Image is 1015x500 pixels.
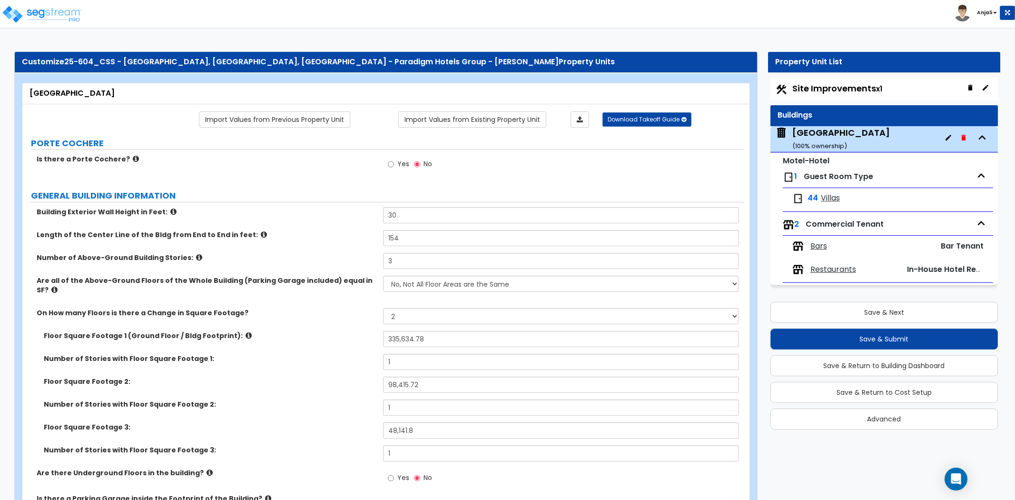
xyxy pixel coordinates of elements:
label: Number of Above-Ground Building Stories: [37,253,376,262]
img: avatar.png [954,5,971,21]
a: Import the dynamic attribute values from previous properties. [199,111,350,128]
i: click for more info! [261,231,267,238]
label: Floor Square Footage 3: [44,422,376,432]
span: Bars [810,241,827,252]
i: click for more info! [246,332,252,339]
div: [GEOGRAPHIC_DATA] [792,127,890,151]
span: 2 [794,219,799,230]
span: No [424,159,432,169]
img: door.png [783,171,794,183]
div: [GEOGRAPHIC_DATA] [30,88,742,99]
span: 25-604_CSS - [GEOGRAPHIC_DATA], [GEOGRAPHIC_DATA], [GEOGRAPHIC_DATA] - Paradigm Hotels Group - [P... [64,56,559,67]
i: click for more info! [196,254,202,261]
button: Save & Submit [770,329,998,350]
i: click for more info! [133,155,139,162]
img: tenants.png [783,219,794,230]
button: Advanced [770,409,998,430]
button: Save & Return to Cost Setup [770,382,998,403]
a: Import the dynamic attributes value through Excel sheet [571,111,589,128]
i: click for more info! [170,208,177,215]
small: Motel-Hotel [783,155,829,166]
img: building.svg [775,127,788,139]
span: Villas [821,193,840,204]
label: Building Exterior Wall Height in Feet: [37,207,376,217]
img: Construction.png [775,83,788,96]
i: click for more info! [51,286,58,293]
span: No [424,473,432,482]
label: GENERAL BUILDING INFORMATION [31,190,744,202]
span: 44 [808,193,818,204]
small: ( 100 % ownership) [792,141,847,150]
label: Number of Stories with Floor Square Footage 1: [44,354,376,363]
label: Are there Underground Floors in the building? [37,468,376,478]
span: In-House Hotel Restaurant [907,264,1010,275]
div: Customize Property Units [22,57,750,68]
img: door.png [792,193,804,204]
button: Save & Next [770,302,998,323]
a: Import the dynamic attribute values from existing properties. [398,111,546,128]
label: PORTE COCHERE [31,137,744,150]
div: Property Unit List [775,57,993,68]
button: Download Takeoff Guide [602,112,691,127]
label: Number of Stories with Floor Square Footage 3: [44,445,376,455]
div: Buildings [778,110,991,121]
input: Yes [388,159,394,170]
label: Is there a Porte Cochere? [37,154,376,164]
label: Number of Stories with Floor Square Footage 2: [44,400,376,409]
i: click for more info! [207,469,213,476]
small: x1 [876,84,882,94]
b: Anjali [977,9,992,16]
label: On How many Floors is there a Change in Square Footage? [37,308,376,318]
span: Bar Tenant [941,240,984,251]
label: Length of the Center Line of the Bldg from End to End in feet: [37,230,376,240]
span: Commercial Tenant [806,219,884,230]
span: 1 [794,171,797,182]
label: Are all of the Above-Ground Floors of the Whole Building (Parking Garage included) equal in SF? [37,276,376,295]
input: No [414,473,420,483]
button: Save & Return to Building Dashboard [770,355,998,376]
span: Restaurants [810,264,856,275]
span: Download Takeoff Guide [608,115,680,123]
img: logo_pro_r.png [1,5,82,24]
input: Yes [388,473,394,483]
span: Yes [397,159,409,169]
span: Yes [397,473,409,482]
img: tenants.png [792,240,804,252]
label: Floor Square Footage 2: [44,377,376,386]
span: Crowne Plaza [775,127,890,151]
span: Site Improvements [792,82,882,94]
div: Open Intercom Messenger [945,468,967,490]
label: Floor Square Footage 1 (Ground Floor / Bldg Footprint): [44,331,376,340]
img: tenants.png [792,264,804,275]
input: No [414,159,420,170]
span: Guest Room Type [804,171,873,182]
